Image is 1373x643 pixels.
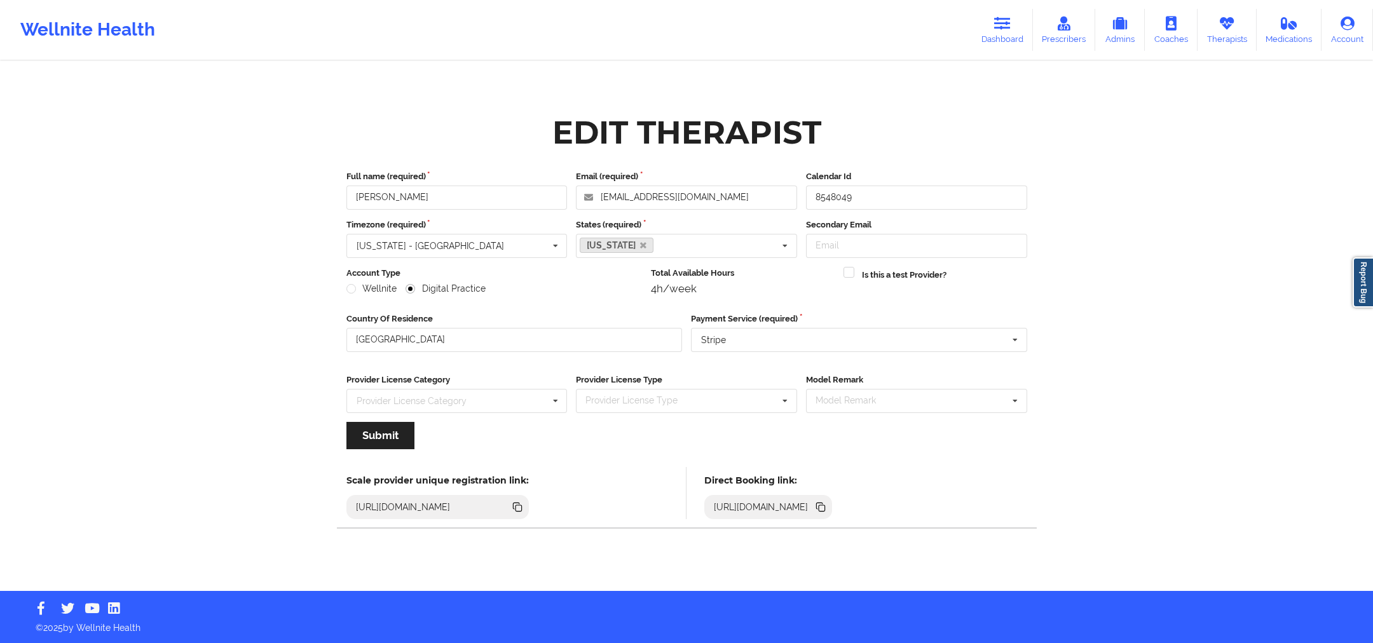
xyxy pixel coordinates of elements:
[346,186,568,210] input: Full name
[346,374,568,386] label: Provider License Category
[27,613,1346,634] p: © 2025 by Wellnite Health
[576,170,797,183] label: Email (required)
[806,374,1027,386] label: Model Remark
[346,170,568,183] label: Full name (required)
[812,393,894,408] div: Model Remark
[1257,9,1322,51] a: Medications
[576,186,797,210] input: Email address
[701,335,726,344] div: Stripe
[651,282,835,295] div: 4h/week
[1322,9,1373,51] a: Account
[346,475,529,486] h5: Scale provider unique registration link:
[1033,9,1096,51] a: Prescribers
[806,186,1027,210] input: Calendar Id
[1145,9,1198,51] a: Coaches
[1198,9,1257,51] a: Therapists
[346,313,683,325] label: Country Of Residence
[862,269,946,281] label: Is this a test Provider?
[582,393,696,408] div: Provider License Type
[806,170,1027,183] label: Calendar Id
[576,374,797,386] label: Provider License Type
[806,219,1027,231] label: Secondary Email
[357,241,504,250] div: [US_STATE] - [GEOGRAPHIC_DATA]
[691,313,1027,325] label: Payment Service (required)
[1353,257,1373,308] a: Report Bug
[346,422,414,449] button: Submit
[709,501,814,513] div: [URL][DOMAIN_NAME]
[351,501,456,513] div: [URL][DOMAIN_NAME]
[576,219,797,231] label: States (required)
[651,267,835,280] label: Total Available Hours
[346,219,568,231] label: Timezone (required)
[346,283,397,294] label: Wellnite
[357,396,467,405] div: Provider License Category
[552,112,821,152] div: Edit Therapist
[704,475,832,486] h5: Direct Booking link:
[1095,9,1145,51] a: Admins
[580,238,653,253] a: [US_STATE]
[406,283,486,294] label: Digital Practice
[346,267,643,280] label: Account Type
[972,9,1033,51] a: Dashboard
[806,234,1027,258] input: Email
